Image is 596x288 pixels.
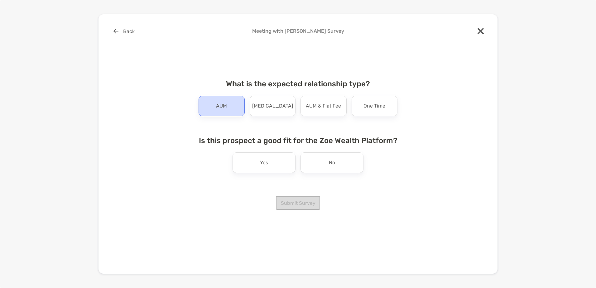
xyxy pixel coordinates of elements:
[329,158,335,168] p: No
[108,28,488,34] h4: Meeting with [PERSON_NAME] Survey
[194,79,402,88] h4: What is the expected relationship type?
[216,101,227,111] p: AUM
[113,29,118,34] img: button icon
[194,136,402,145] h4: Is this prospect a good fit for the Zoe Wealth Platform?
[363,101,385,111] p: One Time
[478,28,484,34] img: close modal
[306,101,341,111] p: AUM & Flat Fee
[108,24,139,38] button: Back
[252,101,293,111] p: [MEDICAL_DATA]
[260,158,268,168] p: Yes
